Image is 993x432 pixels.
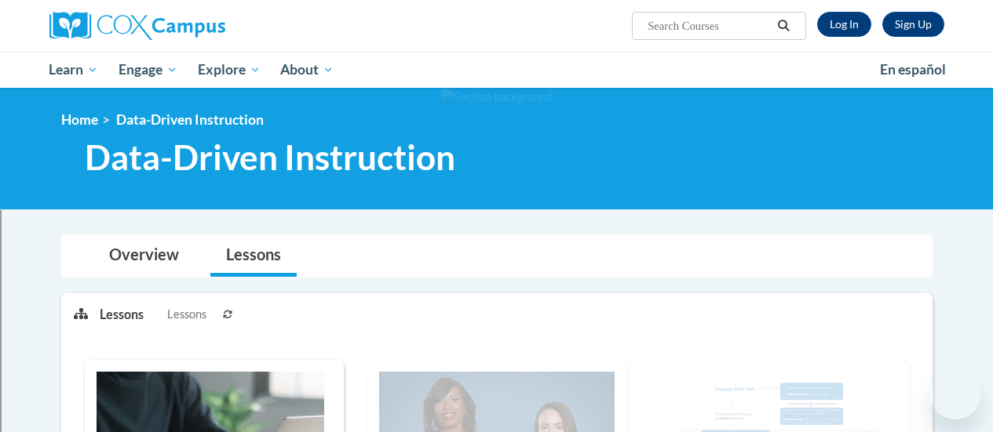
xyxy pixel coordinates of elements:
[930,369,980,419] iframe: Button to launch messaging window
[882,12,944,37] a: Register
[280,60,334,79] span: About
[441,89,553,106] img: Section background
[188,52,271,88] a: Explore
[61,111,98,128] a: Home
[49,60,98,79] span: Learn
[646,16,772,35] input: Search Courses
[270,52,344,88] a: About
[772,16,795,35] button: Search
[49,12,332,40] a: Cox Campus
[119,60,177,79] span: Engage
[116,111,264,128] span: Data-Driven Instruction
[880,61,946,78] span: En español
[39,52,109,88] a: Learn
[870,53,956,86] a: En español
[108,52,188,88] a: Engage
[776,20,790,32] i: 
[817,12,871,37] a: Log In
[49,12,225,40] img: Cox Campus
[198,60,261,79] span: Explore
[38,52,956,88] div: Main menu
[85,136,455,178] span: Data-Driven Instruction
